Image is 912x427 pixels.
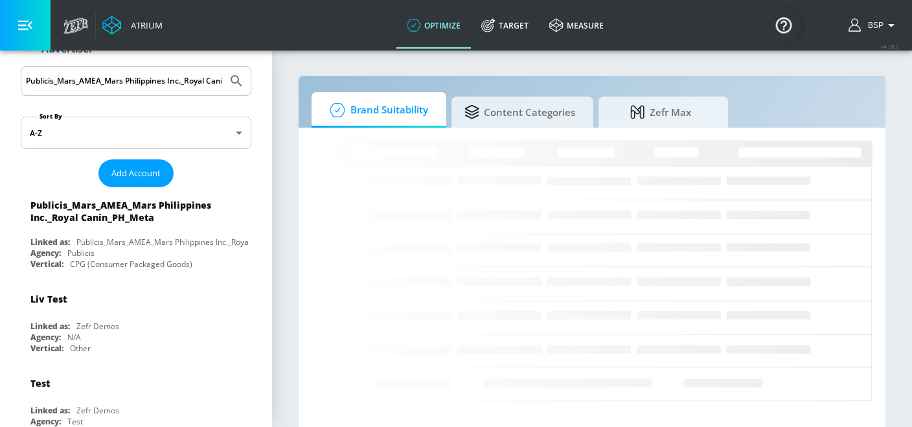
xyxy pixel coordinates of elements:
[67,248,95,259] div: Publicis
[30,248,61,259] div: Agency:
[21,192,251,273] div: Publicis_Mars_AMEA_Mars Philippines Inc._Royal Canin_PH_MetaLinked as:Publicis_Mars_AMEA_Mars Phi...
[396,2,471,49] a: optimize
[30,321,70,332] div: Linked as:
[464,97,575,128] span: Content Categories
[70,259,192,270] div: CPG (Consumer Packaged Goods)
[70,343,91,354] div: Other
[30,377,50,389] div: Test
[611,97,710,128] span: Zefr Max
[30,332,61,343] div: Agency:
[76,321,119,332] div: Zefr Demos
[30,199,230,224] div: Publicis_Mars_AMEA_Mars Philippines Inc._Royal Canin_PH_Meta
[849,17,899,33] button: BSP
[37,112,65,121] label: Sort By
[222,67,251,95] button: Submit Search
[21,117,251,149] div: A-Z
[26,73,222,89] input: Search by name
[30,405,70,416] div: Linked as:
[76,237,309,248] div: Publicis_Mars_AMEA_Mars Philippines Inc._Royal Canin_PH_Meta
[98,159,174,187] button: Add Account
[111,166,161,181] span: Add Account
[76,405,119,416] div: Zefr Demos
[21,283,251,357] div: Liv TestLinked as:Zefr DemosAgency:N/AVertical:Other
[863,21,883,30] span: login as: bsp_linking@zefr.com
[67,416,83,427] div: Test
[126,19,163,31] div: Atrium
[102,16,163,35] a: Atrium
[881,43,899,50] span: v 4.28.0
[67,332,81,343] div: N/A
[766,6,802,43] button: Open Resource Center
[30,259,63,270] div: Vertical:
[539,2,614,49] a: measure
[30,416,61,427] div: Agency:
[30,343,63,354] div: Vertical:
[471,2,539,49] a: Target
[30,293,67,305] div: Liv Test
[325,95,428,126] span: Brand Suitability
[30,237,70,248] div: Linked as:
